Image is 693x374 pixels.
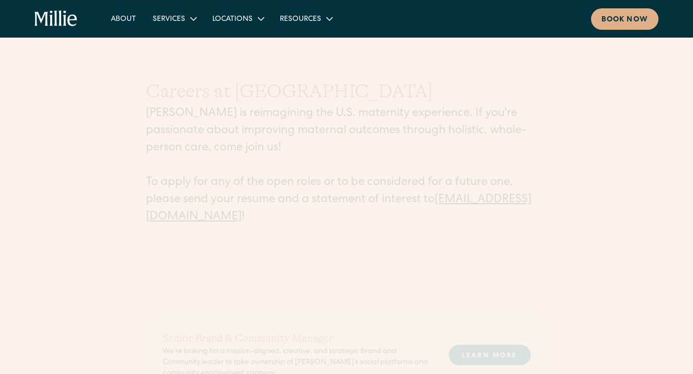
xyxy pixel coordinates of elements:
[144,10,204,27] div: Services
[591,8,658,30] a: Book now
[35,10,77,27] a: home
[449,345,531,365] a: LEARN MORE
[153,14,185,25] div: Services
[163,331,432,346] h2: Senior Brand & Community Manager
[271,10,340,27] div: Resources
[146,106,548,226] p: [PERSON_NAME] is reimagining the U.S. maternity experience. If you're passionate about improving ...
[212,14,253,25] div: Locations
[280,14,321,25] div: Resources
[601,15,648,26] div: Book now
[103,10,144,27] a: About
[204,10,271,27] div: Locations
[146,77,548,106] h1: Careers at [GEOGRAPHIC_DATA]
